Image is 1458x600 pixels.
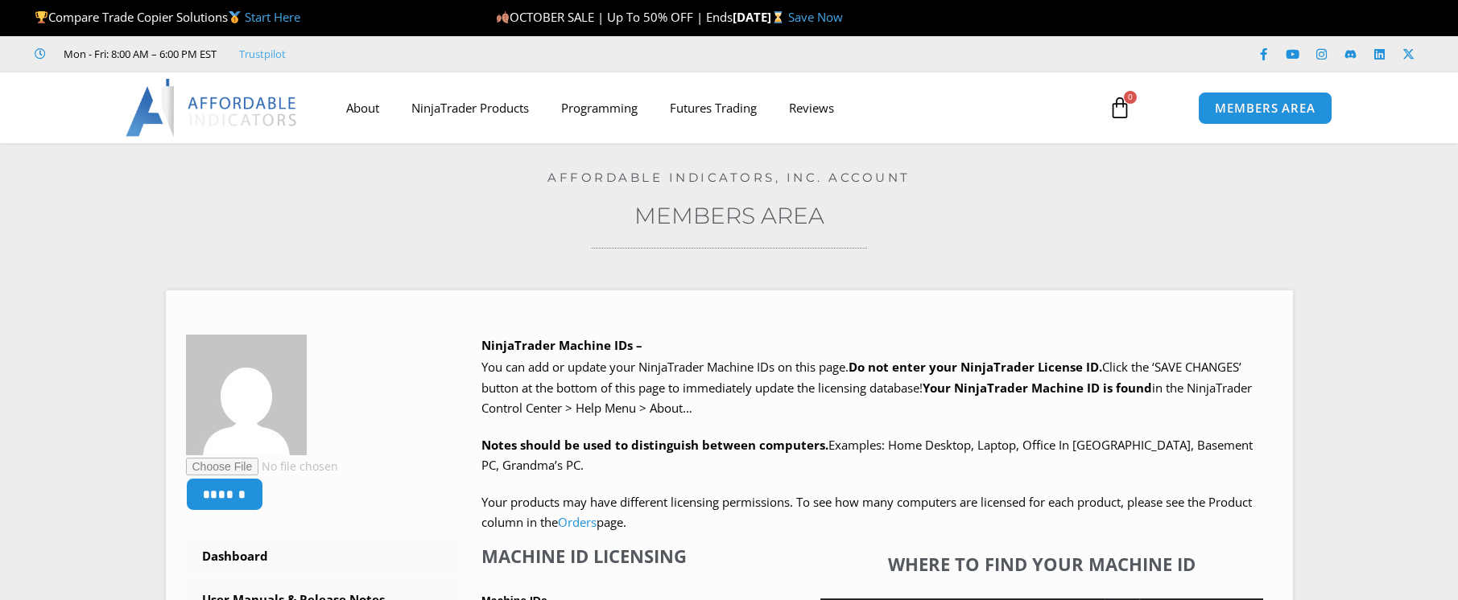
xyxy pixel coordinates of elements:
[229,11,241,23] img: 🥇
[481,359,849,375] span: You can add or update your NinjaTrader Machine IDs on this page.
[496,9,733,25] span: OCTOBER SALE | Up To 50% OFF | Ends
[923,380,1152,396] strong: Your NinjaTrader Machine ID is found
[545,89,654,126] a: Programming
[186,536,458,577] a: Dashboard
[330,89,1090,126] nav: Menu
[1215,102,1316,114] span: MEMBERS AREA
[1124,91,1137,104] span: 0
[60,44,217,64] span: Mon - Fri: 8:00 AM – 6:00 PM EST
[558,514,597,530] a: Orders
[186,335,307,455] img: 45c0057e6f4855a36cff5f96179758a8b12d68a3e26da419b00d2a9fa1d712f1
[481,545,800,566] h4: Machine ID Licensing
[245,9,300,25] a: Start Here
[733,9,788,25] strong: [DATE]
[35,9,300,25] span: Compare Trade Copier Solutions
[481,337,642,353] b: NinjaTrader Machine IDs –
[788,9,843,25] a: Save Now
[773,89,850,126] a: Reviews
[820,553,1263,574] h4: Where to find your Machine ID
[481,359,1252,416] span: Click the ‘SAVE CHANGES’ button at the bottom of this page to immediately update the licensing da...
[481,494,1252,531] span: Your products may have different licensing permissions. To see how many computers are licensed fo...
[126,79,299,137] img: LogoAI | Affordable Indicators – NinjaTrader
[849,359,1102,375] b: Do not enter your NinjaTrader License ID.
[481,437,1253,474] span: Examples: Home Desktop, Laptop, Office In [GEOGRAPHIC_DATA], Basement PC, Grandma’s PC.
[497,11,509,23] img: 🍂
[1084,84,1155,131] a: 0
[1198,92,1332,125] a: MEMBERS AREA
[481,437,828,453] strong: Notes should be used to distinguish between computers.
[239,44,286,64] a: Trustpilot
[330,89,395,126] a: About
[634,202,824,229] a: Members Area
[772,11,784,23] img: ⌛
[654,89,773,126] a: Futures Trading
[395,89,545,126] a: NinjaTrader Products
[547,170,911,185] a: Affordable Indicators, Inc. Account
[35,11,47,23] img: 🏆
